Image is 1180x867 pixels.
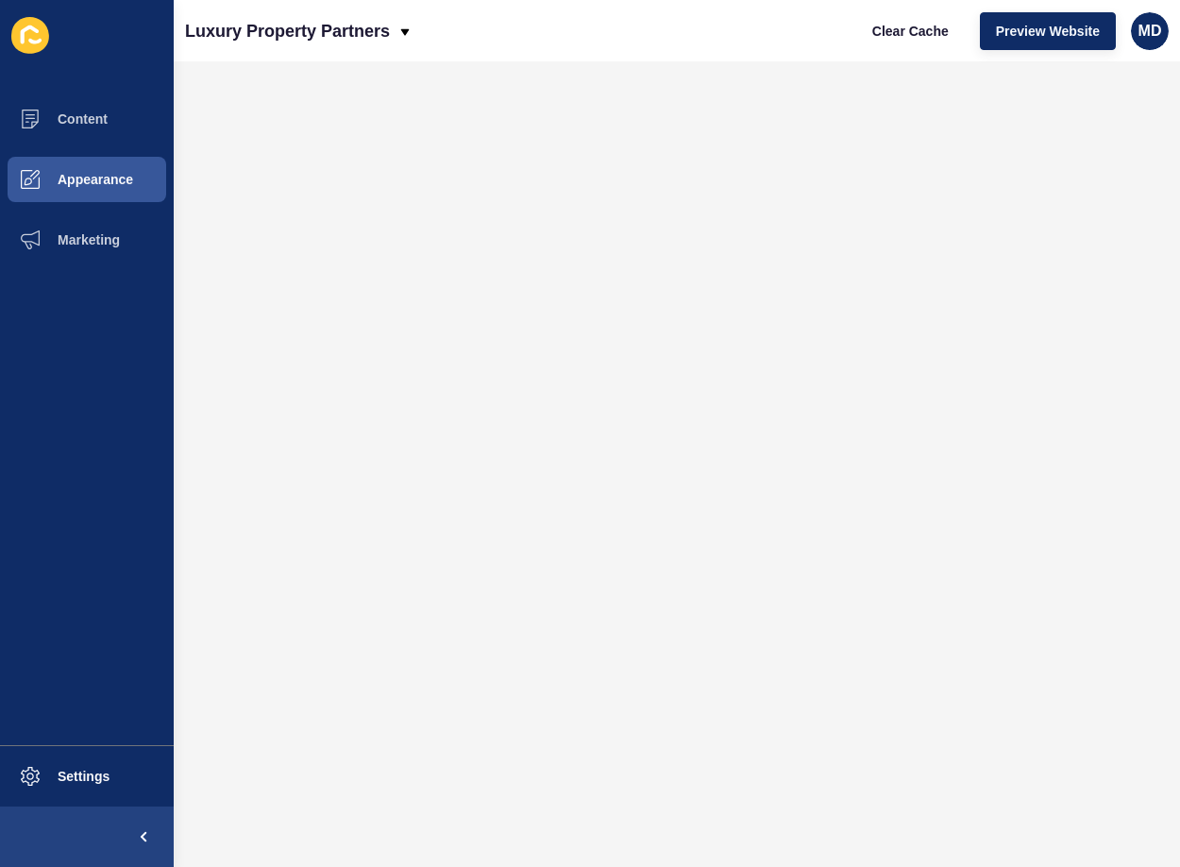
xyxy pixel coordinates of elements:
[185,8,390,55] p: Luxury Property Partners
[856,12,965,50] button: Clear Cache
[1138,22,1162,41] span: MD
[872,22,949,41] span: Clear Cache
[996,22,1100,41] span: Preview Website
[980,12,1116,50] button: Preview Website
